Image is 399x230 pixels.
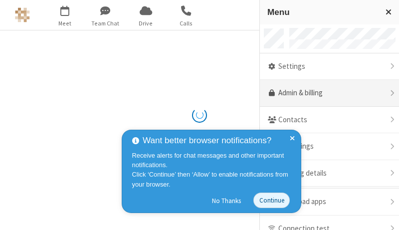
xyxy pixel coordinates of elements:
[143,134,271,147] span: Want better browser notifications?
[260,107,399,134] div: Contacts
[267,7,377,17] h3: Menu
[15,7,30,22] img: Astra
[260,133,399,160] div: Recordings
[132,151,294,189] div: Receive alerts for chat messages and other important notifications. Click ‘Continue’ then ‘Allow’...
[168,19,205,28] span: Calls
[87,19,124,28] span: Team Chat
[260,189,399,216] div: Download apps
[260,53,399,80] div: Settings
[207,193,246,209] button: No Thanks
[374,204,392,223] iframe: Chat
[127,19,165,28] span: Drive
[260,160,399,187] div: Meeting details
[260,80,399,107] a: Admin & billing
[46,19,84,28] span: Meet
[253,193,290,208] button: Continue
